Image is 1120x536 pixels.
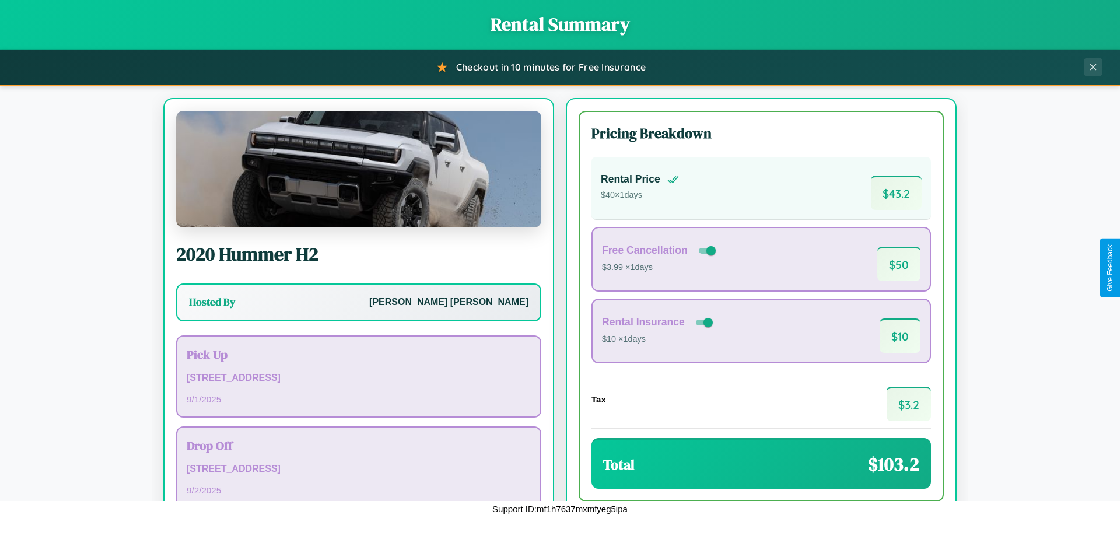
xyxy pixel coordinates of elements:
h4: Rental Price [601,173,660,185]
p: $ 40 × 1 days [601,188,679,203]
span: $ 10 [880,318,921,353]
p: [STREET_ADDRESS] [187,461,531,478]
p: 9 / 1 / 2025 [187,391,531,407]
h3: Pick Up [187,346,531,363]
h4: Rental Insurance [602,316,685,328]
span: $ 103.2 [868,451,919,477]
p: [PERSON_NAME] [PERSON_NAME] [369,294,528,311]
h3: Pricing Breakdown [591,124,931,143]
h3: Hosted By [189,295,235,309]
p: Support ID: mf1h7637mxmfyeg5ipa [492,501,628,517]
p: 9 / 2 / 2025 [187,482,531,498]
div: Give Feedback [1106,244,1114,292]
p: $10 × 1 days [602,332,715,347]
h2: 2020 Hummer H2 [176,241,541,267]
h3: Drop Off [187,437,531,454]
h4: Tax [591,394,606,404]
span: $ 3.2 [887,387,931,421]
span: $ 43.2 [871,176,922,210]
h3: Total [603,455,635,474]
span: Checkout in 10 minutes for Free Insurance [456,61,646,73]
h4: Free Cancellation [602,244,688,257]
p: $3.99 × 1 days [602,260,718,275]
h1: Rental Summary [12,12,1108,37]
img: Hummer H2 [176,111,541,227]
span: $ 50 [877,247,921,281]
p: [STREET_ADDRESS] [187,370,531,387]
